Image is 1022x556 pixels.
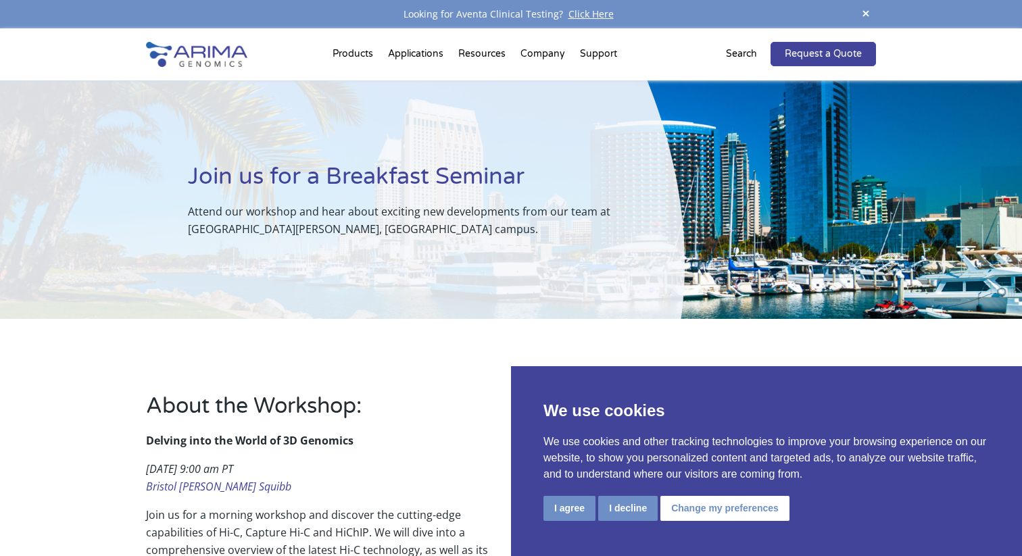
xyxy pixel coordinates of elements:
button: I agree [543,496,595,521]
p: Search [726,45,757,63]
em: [DATE] 9:00 am PT [146,461,233,476]
p: We use cookies and other tracking technologies to improve your browsing experience on our website... [543,434,990,482]
h1: Join us for a Breakfast Seminar [188,161,617,203]
img: Arima-Genomics-logo [146,42,247,67]
h2: About the Workshop: [146,391,491,432]
strong: Delving into the World of 3D Genomics [146,433,354,448]
p: Attend our workshop and hear about exciting new developments from our team at [GEOGRAPHIC_DATA][P... [188,203,617,238]
button: Change my preferences [660,496,789,521]
p: We use cookies [543,399,990,423]
a: Request a Quote [771,42,876,66]
button: I decline [598,496,658,521]
a: Click Here [563,7,619,20]
a: Bristol [PERSON_NAME] Squibb [146,479,291,494]
div: Looking for Aventa Clinical Testing? [146,5,876,23]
